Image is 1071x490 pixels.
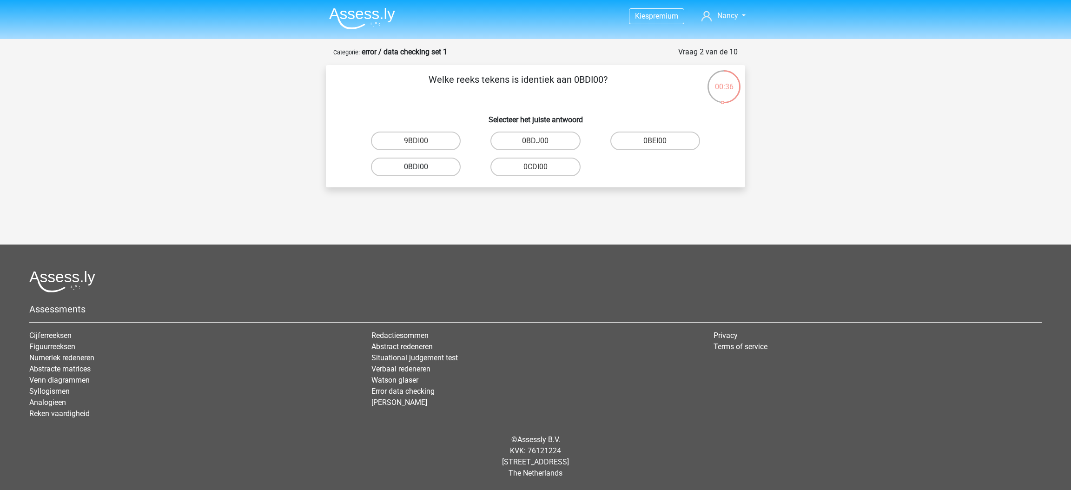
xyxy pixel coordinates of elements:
[649,12,678,20] span: premium
[678,46,738,58] div: Vraag 2 van de 10
[371,364,430,373] a: Verbaal redeneren
[29,353,94,362] a: Numeriek redeneren
[698,10,749,21] a: Nancy
[29,331,72,340] a: Cijferreeksen
[717,11,738,20] span: Nancy
[714,331,738,340] a: Privacy
[333,49,360,56] small: Categorie:
[341,108,730,124] h6: Selecteer het juiste antwoord
[517,435,560,444] a: Assessly B.V.
[22,427,1049,486] div: © KVK: 76121224 [STREET_ADDRESS] The Netherlands
[341,73,695,100] p: Welke reeks tekens is identiek aan 0BDI00?
[371,353,458,362] a: Situational judgement test
[29,376,90,384] a: Venn diagrammen
[629,10,684,22] a: Kiespremium
[371,331,429,340] a: Redactiesommen
[329,7,395,29] img: Assessly
[29,304,1042,315] h5: Assessments
[371,387,435,396] a: Error data checking
[490,158,580,176] label: 0CDI00
[707,69,741,93] div: 00:36
[635,12,649,20] span: Kies
[714,342,767,351] a: Terms of service
[371,342,433,351] a: Abstract redeneren
[29,364,91,373] a: Abstracte matrices
[29,387,70,396] a: Syllogismen
[29,342,75,351] a: Figuurreeksen
[29,409,90,418] a: Reken vaardigheid
[371,158,461,176] label: 0BDI00
[29,398,66,407] a: Analogieen
[371,376,418,384] a: Watson glaser
[29,271,95,292] img: Assessly logo
[362,47,447,56] strong: error / data checking set 1
[490,132,580,150] label: 0BDJ00
[371,398,427,407] a: [PERSON_NAME]
[371,132,461,150] label: 9BDI00
[610,132,700,150] label: 0BEI00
